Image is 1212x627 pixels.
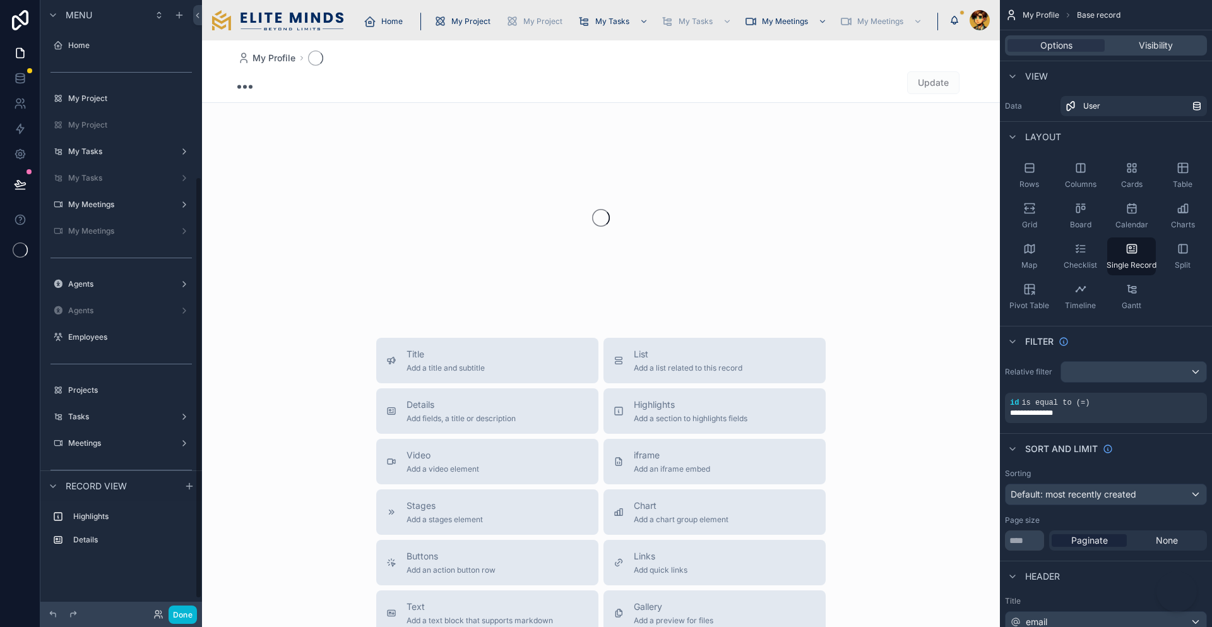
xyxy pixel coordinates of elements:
[1156,534,1178,547] span: None
[1005,278,1054,316] button: Pivot Table
[1056,237,1105,275] button: Checklist
[1158,237,1207,275] button: Split
[68,385,192,395] label: Projects
[1171,220,1195,230] span: Charts
[1005,596,1207,606] label: Title
[762,16,808,27] span: My Meetings
[1156,571,1197,612] iframe: Botpress
[836,10,929,33] a: My Meetings
[1071,534,1108,547] span: Paginate
[1056,278,1105,316] button: Timeline
[66,480,127,493] span: Record view
[1064,260,1097,270] span: Checklist
[1121,179,1143,189] span: Cards
[1056,197,1105,235] button: Board
[523,16,562,27] span: My Project
[451,16,490,27] span: My Project
[1070,220,1091,230] span: Board
[73,535,189,545] label: Details
[48,274,194,294] a: Agents
[502,10,571,33] a: My Project
[1139,39,1173,52] span: Visibility
[68,173,174,183] label: My Tasks
[1077,10,1120,20] span: Base record
[68,306,174,316] label: Agents
[237,52,295,64] a: My Profile
[657,10,738,33] a: My Tasks
[1022,220,1037,230] span: Grid
[1040,39,1072,52] span: Options
[169,606,197,624] button: Done
[381,16,403,27] span: Home
[1011,489,1136,499] span: Default: most recently created
[1107,197,1156,235] button: Calendar
[574,10,655,33] a: My Tasks
[353,8,949,33] div: scrollable content
[68,93,192,104] label: My Project
[1005,157,1054,194] button: Rows
[1025,443,1098,455] span: Sort And Limit
[48,380,194,400] a: Projects
[48,35,194,56] a: Home
[48,407,194,427] a: Tasks
[68,40,192,51] label: Home
[48,88,194,109] a: My Project
[1056,157,1105,194] button: Columns
[68,226,174,236] label: My Meetings
[1019,179,1039,189] span: Rows
[212,10,343,30] img: App logo
[1122,301,1141,311] span: Gantt
[1173,179,1192,189] span: Table
[1107,157,1156,194] button: Cards
[1005,367,1055,377] label: Relative filter
[1005,101,1055,111] label: Data
[679,16,713,27] span: My Tasks
[430,10,499,33] a: My Project
[1175,260,1191,270] span: Split
[68,438,174,448] label: Meetings
[68,200,174,210] label: My Meetings
[48,168,194,188] a: My Tasks
[40,501,202,563] div: scrollable content
[740,10,833,33] a: My Meetings
[48,301,194,321] a: Agents
[1005,515,1040,525] label: Page size
[1005,469,1031,479] label: Sorting
[68,279,174,289] label: Agents
[68,412,174,422] label: Tasks
[1025,570,1060,583] span: Header
[48,141,194,162] a: My Tasks
[857,16,903,27] span: My Meetings
[68,120,192,130] label: My Project
[48,194,194,215] a: My Meetings
[360,10,412,33] a: Home
[1060,96,1207,116] a: User
[1005,484,1207,505] button: Default: most recently created
[595,16,629,27] span: My Tasks
[1107,278,1156,316] button: Gantt
[73,511,189,522] label: Highlights
[1158,157,1207,194] button: Table
[1021,260,1037,270] span: Map
[66,9,92,21] span: Menu
[48,221,194,241] a: My Meetings
[48,327,194,347] a: Employees
[1115,220,1148,230] span: Calendar
[1025,335,1054,348] span: Filter
[1107,260,1156,270] span: Single Record
[1025,131,1061,143] span: Layout
[68,146,174,157] label: My Tasks
[252,52,295,64] span: My Profile
[1009,301,1049,311] span: Pivot Table
[1065,301,1096,311] span: Timeline
[1025,70,1048,83] span: View
[1083,101,1100,111] span: User
[1005,237,1054,275] button: Map
[1065,179,1096,189] span: Columns
[1107,237,1156,275] button: Single Record
[1021,398,1090,407] span: is equal to (=)
[48,433,194,453] a: Meetings
[1158,197,1207,235] button: Charts
[1010,398,1019,407] span: id
[48,115,194,135] a: My Project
